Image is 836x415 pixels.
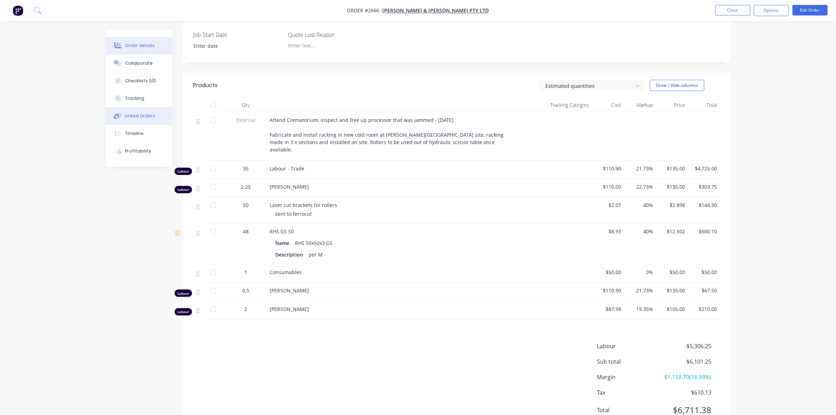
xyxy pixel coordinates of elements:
span: 50 [243,201,249,209]
span: 35 [243,165,249,172]
span: Attend Crematorium, inspect and free up processor that was jammed - [DATE] . Fabricate and instal... [270,117,505,153]
span: RHS GS 50 [270,228,294,235]
span: 22.73% [627,183,653,190]
span: $6,101.25 [659,357,711,366]
div: Cost [592,98,624,112]
span: $50.00 [659,268,685,276]
span: $110.90 [595,165,621,172]
span: $5,306.25 [659,342,711,350]
span: 21.73% [627,287,653,294]
div: Labour [175,168,192,175]
span: [PERSON_NAME] [270,287,309,294]
img: Factory [13,5,23,16]
button: Linked Orders [106,107,172,125]
label: Job Start Date [193,31,281,39]
button: Checklists 0/0 [106,72,172,90]
span: $67.50 [691,287,717,294]
span: 1 [245,268,248,276]
span: $135.00 [659,287,685,294]
div: Name [276,238,292,248]
span: Labour - Trade [270,165,305,172]
span: 40% [627,228,653,235]
span: sent to ferrocut [276,210,312,217]
div: Linked Orders [125,113,155,119]
span: [PERSON_NAME] [270,306,309,312]
div: Products [193,81,218,90]
button: Tracking [106,90,172,107]
span: $8.93 [595,228,621,235]
span: $135.00 [659,183,685,190]
span: 0.5 [243,287,250,294]
div: Timeline [125,130,144,137]
div: Labour [175,186,192,193]
div: per M [306,249,326,260]
span: $135.00 [659,165,685,172]
span: Tax [597,388,660,397]
span: 2 [245,305,248,313]
button: Edit Order [792,5,828,15]
span: $105.00 [659,305,685,313]
div: RHS 50x50x3 GS [292,238,336,248]
span: $50.00 [691,268,717,276]
span: $144.90 [691,201,717,209]
button: Profitability [106,142,172,160]
div: Labour [175,290,192,297]
span: $12.502 [659,228,685,235]
span: $600.10 [691,228,717,235]
span: $303.75 [691,183,717,190]
span: Order #2666 - [347,7,383,14]
span: $4,725.00 [691,165,717,172]
div: Description [276,249,306,260]
span: $50.00 [595,268,621,276]
span: $2.07 [595,201,621,209]
button: Order details [106,37,172,54]
span: Total [597,406,660,414]
span: Sub total [597,357,660,366]
label: Quote Lost Reason [288,31,376,39]
div: Checklists 0/0 [125,78,156,84]
span: $110.00 [595,183,621,190]
span: $210.00 [691,305,717,313]
div: Markup [624,98,656,112]
div: Order details [125,43,155,49]
span: Laser cut brackets for rollers [270,202,337,208]
span: $110.90 [595,287,621,294]
div: Labour [175,308,192,316]
span: $2.898 [659,201,685,209]
span: 48 [243,228,249,235]
span: Consumables [270,269,302,275]
div: Total [688,98,720,112]
span: 0% [627,268,653,276]
div: Tracking Category [513,98,592,112]
span: $1,158.70 ( 18.99 %) [659,373,711,381]
span: 21.73% [627,165,653,172]
span: Labour [597,342,660,350]
span: [PERSON_NAME] [270,183,309,190]
span: External [228,116,264,124]
span: 40% [627,201,653,209]
button: Timeline [106,125,172,142]
a: [PERSON_NAME] & [PERSON_NAME] Pty Ltd [383,7,489,14]
div: Collaborate [125,60,153,66]
span: $87.98 [595,305,621,313]
div: Profitability [125,148,151,154]
button: Show / Hide columns [650,80,704,91]
span: 2.25 [241,183,251,190]
button: Close [715,5,750,15]
div: Tracking [125,95,144,102]
span: $610.13 [659,388,711,397]
input: Enter date [189,41,276,51]
span: 19.35% [627,305,653,313]
div: Price [656,98,688,112]
button: Collaborate [106,54,172,72]
span: Margin [597,373,660,381]
button: Options [754,5,789,16]
div: Qty [225,98,267,112]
